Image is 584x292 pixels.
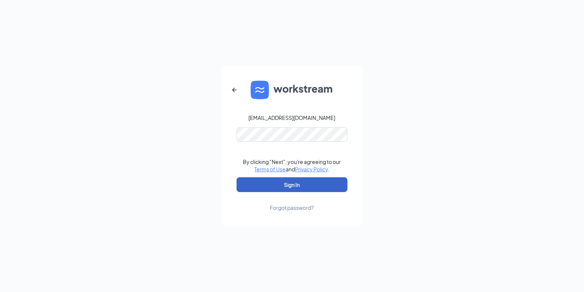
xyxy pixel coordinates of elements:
a: Privacy Policy [295,166,328,172]
svg: ArrowLeftNew [230,85,239,94]
button: Sign In [237,177,347,192]
div: Forgot password? [270,204,314,211]
div: [EMAIL_ADDRESS][DOMAIN_NAME] [249,114,336,121]
a: Terms of Use [255,166,286,172]
div: By clicking "Next", you're agreeing to our and . [243,158,341,173]
a: Forgot password? [270,192,314,211]
button: ArrowLeftNew [225,81,243,99]
img: WS logo and Workstream text [251,81,333,99]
